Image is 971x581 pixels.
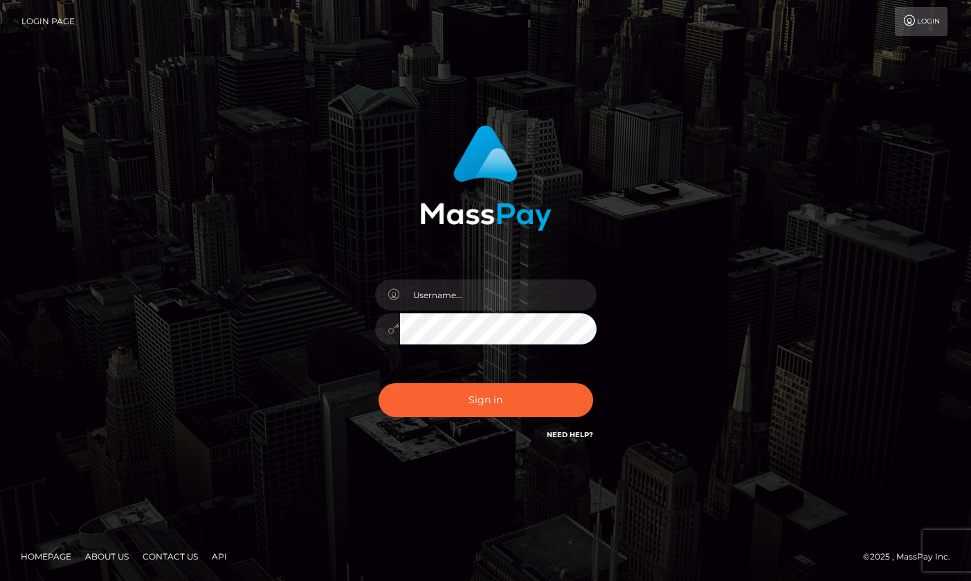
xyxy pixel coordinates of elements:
[15,546,77,567] a: Homepage
[420,125,552,231] img: MassPay Login
[379,383,593,417] button: Sign in
[21,7,75,36] a: Login Page
[863,549,961,564] div: © 2025 , MassPay Inc.
[137,546,203,567] a: Contact Us
[206,546,233,567] a: API
[400,279,597,311] input: Username...
[80,546,134,567] a: About Us
[895,7,947,36] a: Login
[547,430,593,439] a: Need Help?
